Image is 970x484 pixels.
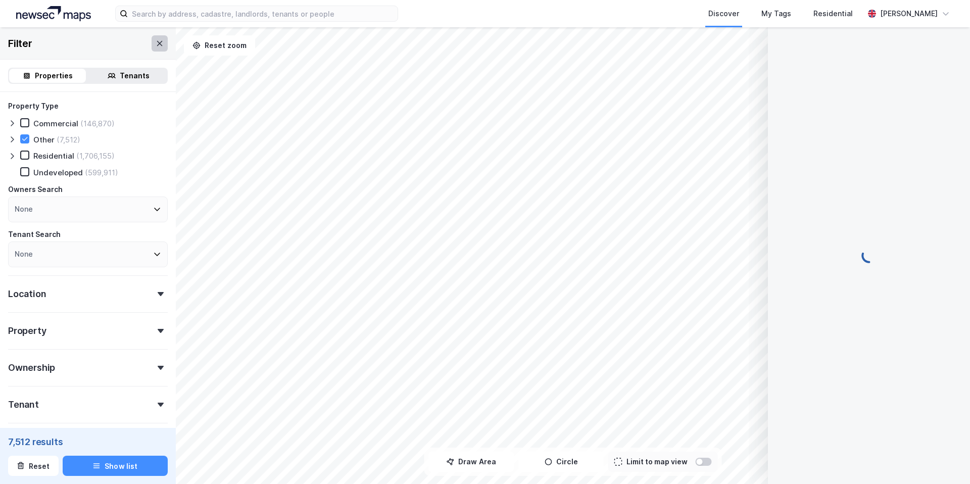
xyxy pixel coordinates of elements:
div: Location [8,288,46,300]
div: Commercial [33,119,78,128]
div: Tenant Search [8,228,61,240]
div: (599,911) [85,168,118,177]
button: Circle [518,452,604,472]
div: Properties [35,70,73,82]
div: Other [33,135,55,144]
img: logo.a4113a55bc3d86da70a041830d287a7e.svg [16,6,91,21]
div: [PERSON_NAME] [880,8,938,20]
div: None [15,248,33,260]
div: Property [8,325,46,337]
div: Limit to map view [626,456,688,468]
button: Draw Area [428,452,514,472]
iframe: Chat Widget [919,435,970,484]
div: Discover [708,8,739,20]
div: Undeveloped [33,168,83,177]
img: spinner.a6d8c91a73a9ac5275cf975e30b51cfb.svg [861,248,877,264]
div: Ownership [8,362,55,374]
div: None [15,203,33,215]
div: My Tags [761,8,791,20]
button: Show list [63,456,168,476]
div: Tenant [8,399,39,411]
div: (1,706,155) [76,151,115,161]
div: (146,870) [80,119,115,128]
div: Residential [813,8,853,20]
div: Filter [8,35,32,52]
div: Tenants [120,70,150,82]
div: 7,512 results [8,435,168,448]
input: Search by address, cadastre, landlords, tenants or people [128,6,398,21]
div: (7,512) [57,135,80,144]
button: Reset [8,456,59,476]
div: Owners Search [8,183,63,196]
button: Reset zoom [184,35,255,56]
div: Residential [33,151,74,161]
div: Property Type [8,100,59,112]
div: Kontrollprogram for chat [919,435,970,484]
